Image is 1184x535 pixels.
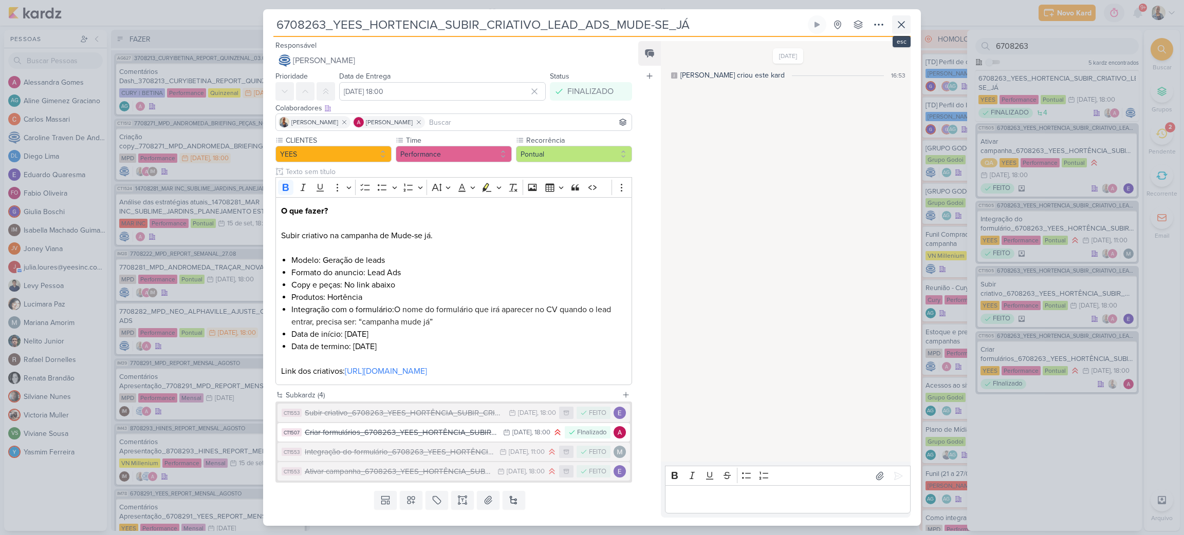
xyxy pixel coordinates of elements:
[275,51,632,70] button: [PERSON_NAME]
[345,366,427,376] a: [URL][DOMAIN_NAME]
[291,328,626,340] li: Data de início: [DATE]
[282,428,302,436] div: CT1507
[305,466,492,477] div: Ativar campanha_6708263_YEES_HORTÊNCIA_SUBIR_CRIATIVO_LEAD_ADS_MUDE-SE_JÁ
[665,466,911,486] div: Editor toolbar
[275,177,632,197] div: Editor toolbar
[550,72,569,81] label: Status
[512,429,531,436] div: [DATE]
[293,54,355,67] span: [PERSON_NAME]
[531,429,550,436] div: , 18:00
[813,21,821,29] div: Ligar relógio
[516,146,632,162] button: Pontual
[526,468,545,475] div: , 18:00
[614,465,626,477] img: Eduardo Quaresma
[528,449,545,455] div: , 11:00
[354,117,364,127] img: Alessandra Gomes
[589,447,606,457] div: FEITO
[279,54,291,67] img: Caroline Traven De Andrade
[291,279,626,291] li: Copy e peças: No link abaixo
[291,118,338,127] span: [PERSON_NAME]
[284,166,632,177] input: Texto sem título
[275,103,632,113] div: Colaboradores
[291,303,626,328] li: Integração com o formulário:
[279,117,289,127] img: Iara Santos
[285,135,392,146] label: CLIENTES
[273,15,806,34] input: Kard Sem Título
[567,85,614,98] div: FINALIZADO
[282,448,302,456] div: CT1553
[548,447,556,457] div: Prioridade Alta
[305,446,494,458] div: Integração do formulário_6708263_YEES_HORTÊNCIA_SUBIR_CRIATIVO_LEAD_ADS_MUDE-SE_JÁ
[275,146,392,162] button: YEES
[286,390,618,400] div: Subkardz (4)
[614,446,626,458] img: Mariana Amorim
[553,427,562,437] div: Prioridade Alta
[614,407,626,419] img: Eduardo Quaresma
[291,266,626,279] li: Formato do anuncio: Lead Ads
[282,467,302,475] div: CT1553
[305,427,498,438] div: Criar formulários_6708263_YEES_HORTÊNCIA_SUBIR_CRIATIVO_LEAD_ADS_MUDE-SE_JÁ
[396,146,512,162] button: Performance
[891,71,905,80] div: 16:53
[277,404,630,422] button: CT1553 Subir criativo_6708263_YEES_HORTÊNCIA_SUBIR_CRIATIVO_LEAD_ADS_MUDE-SE_JÁ [DATE] , 18:00 FEITO
[277,423,630,442] button: CT1507 Criar formulários_6708263_YEES_HORTÊNCIA_SUBIR_CRIATIVO_LEAD_ADS_MUDE-SE_JÁ [DATE] , 18:00...
[614,426,626,438] img: Alessandra Gomes
[680,70,785,81] div: [PERSON_NAME] criou este kard
[291,254,626,266] li: Modelo: Geração de leads
[405,135,512,146] label: Time
[339,82,546,101] input: Select a date
[509,449,528,455] div: [DATE]
[277,462,630,481] button: CT1553 Ativar campanha_6708263_YEES_HORTÊNCIA_SUBIR_CRIATIVO_LEAD_ADS_MUDE-SE_JÁ [DATE] , 18:00 F...
[589,467,606,477] div: FEITO
[366,118,413,127] span: [PERSON_NAME]
[548,466,556,476] div: Prioridade Alta
[518,410,537,416] div: [DATE]
[507,468,526,475] div: [DATE]
[893,36,911,47] div: esc
[291,340,626,353] li: Data de termino: [DATE]
[577,428,606,438] div: FInalizado
[305,407,504,419] div: Subir criativo_6708263_YEES_HORTÊNCIA_SUBIR_CRIATIVO_LEAD_ADS_MUDE-SE_JÁ
[281,353,626,377] p: Link dos criativos:
[589,408,606,418] div: FEITO
[665,485,911,513] div: Editor editing area: main
[275,197,632,386] div: Editor editing area: main
[281,206,328,216] strong: O que fazer?
[281,205,626,254] p: Subir criativo na campanha de Mude-se já.
[525,135,632,146] label: Recorrência
[275,72,308,81] label: Prioridade
[291,304,611,327] span: O nome do formulário que irá aparecer no CV quando o lead entrar, precisa ser: “campanha mude já”
[277,443,630,461] button: CT1553 Integração do formulário_6708263_YEES_HORTÊNCIA_SUBIR_CRIATIVO_LEAD_ADS_MUDE-SE_JÁ [DATE] ...
[282,409,302,417] div: CT1553
[537,410,556,416] div: , 18:00
[339,72,391,81] label: Data de Entrega
[291,291,626,303] li: Produtos: Hortência
[427,116,630,128] input: Buscar
[550,82,632,101] button: FINALIZADO
[275,41,317,50] label: Responsável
